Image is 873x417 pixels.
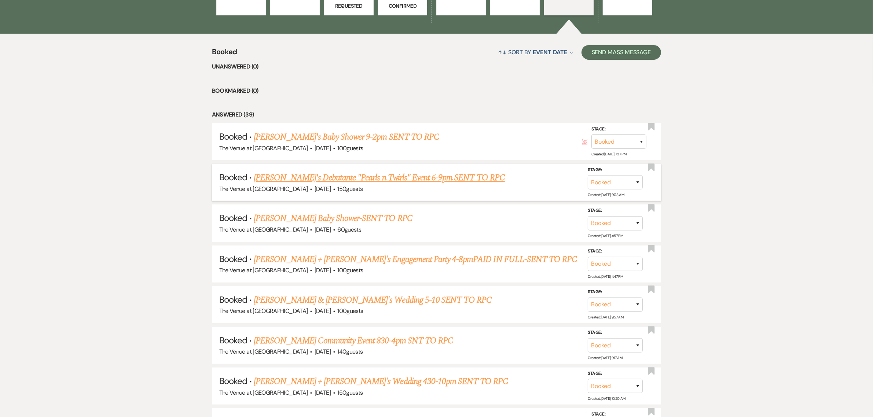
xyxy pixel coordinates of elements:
label: Stage: [588,288,643,296]
label: Stage: [588,329,643,337]
span: ↑↓ [498,48,507,56]
a: [PERSON_NAME]'s Debutante "Pearls n Twirls" Event 6-9pm SENT TO RPC [254,171,505,184]
span: 100 guests [337,266,363,274]
li: Unanswered (0) [212,62,661,71]
label: Stage: [588,370,643,378]
button: Sort By Event Date [495,43,576,62]
button: Send Mass Message [582,45,661,60]
span: Created: [DATE] 9:17 AM [588,355,622,360]
span: Created: [DATE] 10:20 AM [588,396,625,401]
span: [DATE] [315,266,331,274]
li: Bookmarked (0) [212,86,661,96]
a: [PERSON_NAME] Community Event 830-4pm SNT TO RPC [254,334,453,347]
span: [DATE] [315,226,331,233]
span: [DATE] [315,348,331,355]
span: Booked [219,375,247,387]
span: 100 guests [337,144,363,152]
span: The Venue at [GEOGRAPHIC_DATA] [219,144,308,152]
span: Booked [219,212,247,224]
span: 150 guests [337,185,363,193]
span: Created: [DATE] 9:57 AM [588,315,623,320]
a: [PERSON_NAME] & [PERSON_NAME]'s Wedding 5-10 SENT TO RPC [254,294,492,307]
span: 140 guests [337,348,363,355]
a: [PERSON_NAME] + [PERSON_NAME]'s Wedding 430-10pm SENT TO RPC [254,375,508,388]
span: Created: [DATE] 4:47 PM [588,274,623,279]
span: The Venue at [GEOGRAPHIC_DATA] [219,226,308,233]
a: [PERSON_NAME] Baby Shower-SENT TO RPC [254,212,412,225]
span: Booked [219,253,247,265]
span: The Venue at [GEOGRAPHIC_DATA] [219,389,308,396]
li: Answered (39) [212,110,661,119]
label: Stage: [588,247,643,255]
label: Stage: [588,207,643,215]
span: Booked [212,46,237,62]
span: Created: [DATE] 4:57 PM [588,233,623,238]
span: [DATE] [315,307,331,315]
span: 100 guests [337,307,363,315]
span: Booked [219,171,247,183]
span: Booked [219,335,247,346]
span: 150 guests [337,389,363,396]
span: The Venue at [GEOGRAPHIC_DATA] [219,348,308,355]
a: [PERSON_NAME]'s Baby Shower 9-2pm SENT TO RPC [254,130,439,144]
span: [DATE] [315,144,331,152]
span: Created: [DATE] 9:08 AM [588,192,624,197]
span: Created: [DATE] 7:37 PM [591,152,626,156]
span: The Venue at [GEOGRAPHIC_DATA] [219,307,308,315]
span: The Venue at [GEOGRAPHIC_DATA] [219,185,308,193]
span: The Venue at [GEOGRAPHIC_DATA] [219,266,308,274]
span: Booked [219,294,247,305]
span: Booked [219,131,247,142]
span: 60 guests [337,226,361,233]
span: [DATE] [315,185,331,193]
span: Event Date [533,48,567,56]
span: [DATE] [315,389,331,396]
label: Stage: [591,125,646,133]
a: [PERSON_NAME] + [PERSON_NAME]'s Engagement Party 4-8pmPAID IN FULL-SENT TO RPC [254,253,577,266]
label: Stage: [588,166,643,174]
